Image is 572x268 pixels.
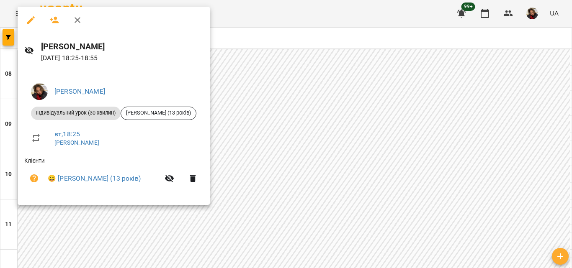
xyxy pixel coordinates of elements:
a: [PERSON_NAME] [54,87,105,95]
a: [PERSON_NAME] [54,139,99,146]
p: [DATE] 18:25 - 18:55 [41,53,203,63]
img: 0cafcf5d4a618ef6410b9c53cd7acb69.jpeg [31,83,48,100]
span: Індивідуальний урок (30 хвилин) [31,109,121,117]
a: вт , 18:25 [54,130,80,138]
button: Візит ще не сплачено. Додати оплату? [24,168,44,189]
div: [PERSON_NAME] (13 років) [121,107,196,120]
h6: [PERSON_NAME] [41,40,203,53]
a: 😀 [PERSON_NAME] (13 років) [48,174,141,184]
span: [PERSON_NAME] (13 років) [121,109,196,117]
ul: Клієнти [24,156,203,195]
